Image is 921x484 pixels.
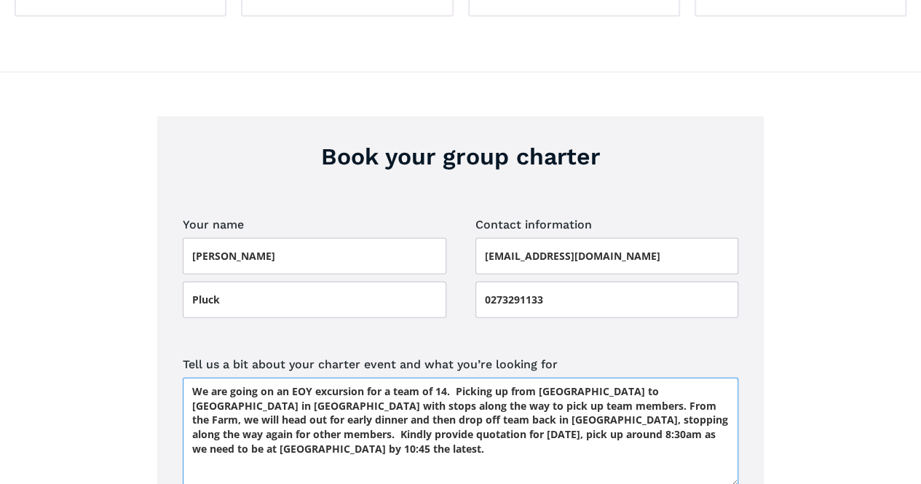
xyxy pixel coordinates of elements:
[475,215,739,234] label: Contact information
[183,142,738,171] h3: Book your group charter
[183,282,446,318] input: Last name
[475,282,739,318] input: Phone
[475,238,739,274] input: Email
[183,238,446,274] input: First name
[183,354,738,374] label: Tell us a bit about your charter event and what you’re looking for
[183,215,446,234] label: Your name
